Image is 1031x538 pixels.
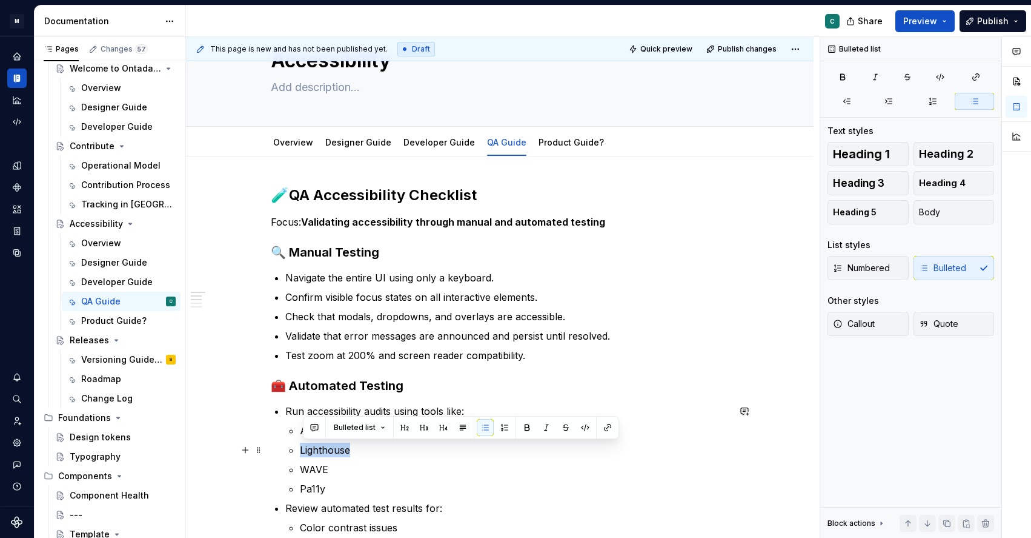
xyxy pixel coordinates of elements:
div: Changes [101,44,148,54]
div: Foundations [39,408,181,428]
h3: 🧰 Automated Testing [271,377,729,394]
p: Confirm visible focus states on all interactive elements. [285,290,729,304]
span: Quick preview [640,44,692,54]
div: Welcome to Ontada Design System [70,62,161,75]
a: Welcome to Ontada Design System [50,59,181,78]
div: Product Guide? [81,315,147,327]
div: Developer Guide [81,121,153,133]
p: Pa11y [300,482,729,496]
div: QA Guide [81,295,121,308]
div: Search ⌘K [7,389,27,409]
span: Share [858,15,883,27]
a: Releases [50,331,181,350]
svg: Supernova Logo [11,516,23,528]
div: Components [39,466,181,486]
a: Change Log [62,389,181,408]
a: Storybook stories [7,221,27,241]
a: Designer Guide [62,98,181,117]
span: Callout [833,318,875,330]
button: Preview [895,10,955,32]
div: List styles [827,239,870,251]
div: Notifications [7,368,27,387]
p: Test zoom at 200% and screen reader compatibility. [285,348,729,363]
a: Developer Guide [62,117,181,136]
button: M [2,8,31,34]
h3: 🔍 Manual Testing [271,244,729,261]
a: Operational Model [62,156,181,175]
div: --- [70,509,82,521]
span: Numbered [833,262,890,274]
a: Assets [7,200,27,219]
a: Designer Guide [62,253,181,272]
a: Overview [62,234,181,253]
button: Publish [960,10,1026,32]
div: Designer Guide [81,101,147,113]
button: Heading 4 [913,171,995,195]
button: Quick preview [625,41,698,58]
a: Settings [7,433,27,452]
div: Component Health [70,489,149,502]
a: Documentation [7,69,27,88]
a: QA Guide [487,137,526,147]
a: Data sources [7,243,27,263]
button: Share [840,10,890,32]
div: Block actions [827,519,875,528]
p: Navigate the entire UI using only a keyboard. [285,271,729,285]
a: Tracking in [GEOGRAPHIC_DATA] [62,195,181,214]
a: Product Guide? [539,137,604,147]
button: Heading 1 [827,142,909,166]
a: Roadmap [62,369,181,389]
a: Overview [273,137,313,147]
div: Contribution Process [81,179,170,191]
p: Color contrast issues [300,520,729,535]
span: Body [919,206,940,218]
div: Pages [44,44,79,54]
div: Contribute [70,140,114,152]
div: Other styles [827,295,879,307]
a: Invite team [7,411,27,431]
a: Versioning GuidelineS [62,350,181,369]
p: Axe DevTools [300,423,729,438]
span: Preview [903,15,937,27]
div: Foundations [58,412,111,424]
p: Run accessibility audits using tools like: [285,404,729,419]
span: This page is new and has not been published yet. [210,44,388,54]
div: C [170,295,173,308]
div: Designer Guide [320,129,396,155]
p: WAVE [300,462,729,477]
p: Focus: [271,215,729,229]
div: Contact support [7,455,27,474]
div: Components [58,470,112,482]
a: Product Guide? [62,311,181,331]
div: Block actions [827,515,886,532]
p: Check that modals, dropdowns, and overlays are accessible. [285,309,729,324]
a: QA GuideC [62,292,181,311]
a: Developer Guide [403,137,475,147]
button: Heading 5 [827,200,909,224]
span: Heading 5 [833,206,877,218]
button: Heading 3 [827,171,909,195]
div: Tracking in [GEOGRAPHIC_DATA] [81,198,173,210]
div: Typography [70,451,121,463]
p: Validate that error messages are announced and persist until resolved. [285,329,729,343]
div: Developer Guide [399,129,480,155]
a: Code automation [7,112,27,132]
a: Overview [62,78,181,98]
button: Publish changes [703,41,782,58]
strong: Validating accessibility through manual and automated testing [301,216,605,228]
button: Numbered [827,256,909,280]
a: Component Health [50,486,181,505]
a: Design tokens [7,156,27,175]
div: M [10,14,24,29]
span: Quote [919,318,958,330]
div: Components [7,178,27,197]
p: Lighthouse [300,443,729,457]
span: Publish changes [718,44,777,54]
div: Versioning Guideline [81,354,164,366]
div: Operational Model [81,160,161,172]
a: Accessibility [50,214,181,234]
